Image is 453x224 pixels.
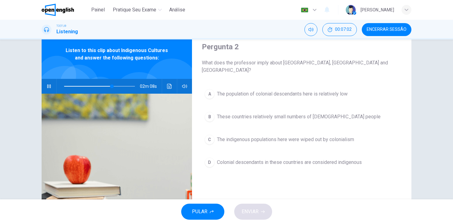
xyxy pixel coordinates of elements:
span: Colonial descendants in these countries are considered indigenous [217,159,362,166]
button: CThe indigenous populations here were wiped out by colonialism [202,132,402,147]
button: 00:07:02 [322,23,357,36]
span: Listen to this clip about Indigenous Cultures and answer the following questions: [62,47,172,62]
span: 02m 08s [140,79,162,94]
button: Painel [88,4,108,15]
div: A [205,89,214,99]
div: D [205,157,214,167]
span: Encerrar Sessão [367,27,406,32]
span: Pratique seu exame [113,6,156,14]
button: Encerrar Sessão [362,23,411,36]
span: The indigenous populations here were wiped out by colonialism [217,136,354,143]
h1: Listening [56,28,78,35]
button: AThe population of colonial descendants here is relatively low [202,86,402,102]
button: Clique para ver a transcrição do áudio [165,79,174,94]
div: [PERSON_NAME] [361,6,394,14]
div: Esconder [322,23,357,36]
button: Pratique seu exame [110,4,164,15]
span: 00:07:02 [335,27,352,32]
img: Profile picture [346,5,356,15]
div: Silenciar [304,23,317,36]
span: TOEFL® [56,24,66,28]
button: DColonial descendants in these countries are considered indigenous [202,155,402,170]
span: The population of colonial descendants here is relatively low [217,90,348,98]
span: Análise [169,6,185,14]
h4: Pergunta 2 [202,42,402,52]
a: OpenEnglish logo [42,4,88,16]
span: What does the professor imply about [GEOGRAPHIC_DATA], [GEOGRAPHIC_DATA] and [GEOGRAPHIC_DATA]? [202,59,402,74]
span: Painel [91,6,105,14]
span: PULAR [192,207,207,216]
span: These countries relatively small numbers of [DEMOGRAPHIC_DATA] people [217,113,381,120]
button: Análise [167,4,188,15]
div: B [205,112,214,122]
button: BThese countries relatively small numbers of [DEMOGRAPHIC_DATA] people [202,109,402,124]
img: pt [301,8,308,12]
img: OpenEnglish logo [42,4,74,16]
button: PULAR [181,204,224,220]
div: C [205,135,214,145]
